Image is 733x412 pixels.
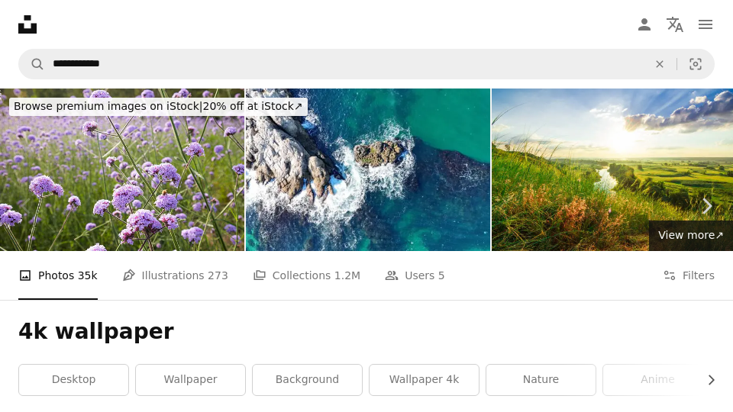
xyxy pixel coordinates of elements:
button: Filters [663,251,715,300]
a: nature [486,365,596,395]
a: Illustrations 273 [122,251,228,300]
a: Home — Unsplash [18,15,37,34]
img: Where Sea Meets Stone: Aerial Shots of Waves Crashing with Power and Grace [246,89,490,251]
form: Find visuals sitewide [18,49,715,79]
a: wallpaper [136,365,245,395]
a: background [253,365,362,395]
span: 1.2M [334,267,360,284]
button: Clear [643,50,676,79]
button: Visual search [677,50,714,79]
a: Users 5 [385,251,445,300]
a: Collections 1.2M [253,251,360,300]
a: wallpaper 4k [370,365,479,395]
a: Log in / Sign up [629,9,660,40]
span: Browse premium images on iStock | [14,100,202,112]
a: anime [603,365,712,395]
button: scroll list to the right [697,365,715,395]
span: 273 [208,267,228,284]
button: Search Unsplash [19,50,45,79]
a: desktop [19,365,128,395]
a: Next [680,133,733,279]
div: 20% off at iStock ↗ [9,98,308,116]
button: Menu [690,9,721,40]
span: View more ↗ [658,229,724,241]
h1: 4k wallpaper [18,318,715,346]
a: View more↗ [649,220,733,251]
span: 5 [438,267,445,284]
button: Language [660,9,690,40]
